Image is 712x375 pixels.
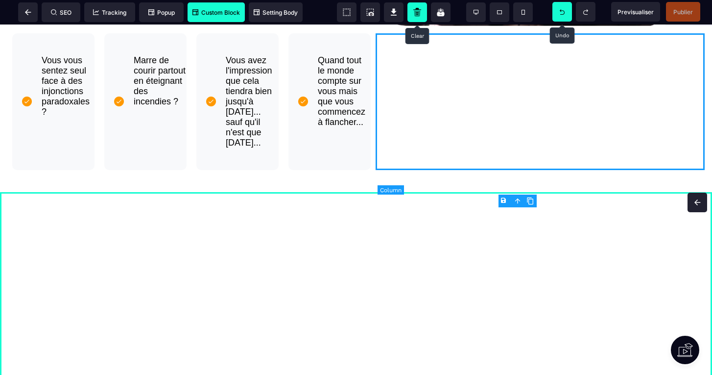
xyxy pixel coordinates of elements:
span: Previsualiser [617,8,654,16]
img: 7126ff4599d2c04edf5294bfb35faa18_tick.png [22,72,32,82]
span: SEO [51,9,71,16]
span: Preview [611,2,660,22]
img: 7126ff4599d2c04edf5294bfb35faa18_tick.png [206,72,216,82]
text: Vous avez l'impression que cela tiendra bien jusqu'à [DATE]... sauf qu'il n'est que [DATE]... [226,28,279,126]
span: Popup [148,9,175,16]
img: 7126ff4599d2c04edf5294bfb35faa18_tick.png [298,72,308,82]
span: Setting Body [254,9,298,16]
span: View components [337,2,356,22]
span: Tracking [93,9,126,16]
span: Publier [673,8,693,16]
span: Custom Block [192,9,240,16]
img: 7126ff4599d2c04edf5294bfb35faa18_tick.png [114,72,124,82]
span: Screenshot [360,2,380,22]
text: Vous vous sentez seul face à des injonctions paradoxales ? [42,28,95,126]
